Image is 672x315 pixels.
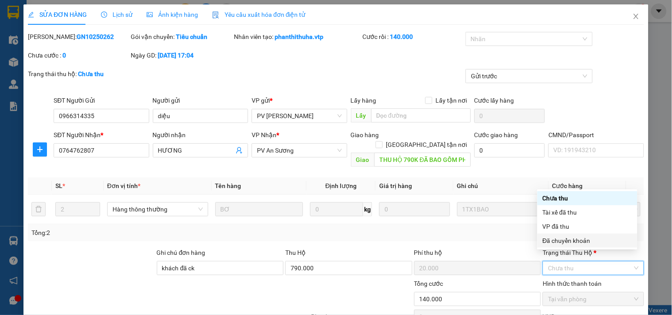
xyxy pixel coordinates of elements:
input: 0 [379,202,450,216]
span: Thu Hộ [285,249,306,256]
div: Đã chuyển khoản [543,236,632,246]
div: Phí thu hộ [414,248,541,261]
label: Cước lấy hàng [474,97,514,104]
span: PV An Sương [257,144,342,157]
span: Chưa thu [548,261,638,275]
span: Lịch sử [101,11,132,18]
span: SL [55,182,62,189]
div: Chưa thu [537,191,637,205]
span: Yêu cầu xuất hóa đơn điện tử [212,11,306,18]
img: logo [9,20,20,42]
span: Ảnh kiện hàng [147,11,198,18]
div: [PERSON_NAME]: [28,32,129,42]
input: VD: Bàn, Ghế [215,202,303,216]
span: Tổng cước [414,280,443,287]
img: icon [212,12,219,19]
b: GN10250262 [77,33,114,40]
span: edit [28,12,34,18]
div: Nhân viên tạo: [234,32,361,42]
b: [DATE] 17:04 [158,52,194,59]
span: PV Đắk Sắk [89,62,112,67]
div: Người nhận [153,130,248,140]
span: Gửi trước [471,69,587,83]
span: Giao hàng [351,131,379,138]
b: Tiêu chuẩn [176,33,208,40]
div: Tài xế đã thu [537,205,637,219]
span: user-add [236,147,243,154]
span: Nơi gửi: [9,61,18,74]
div: Người gửi [153,96,248,105]
span: Lấy tận nơi [432,96,471,105]
span: Lấy [351,108,371,123]
span: Tên hàng [215,182,241,189]
button: delete [31,202,46,216]
input: Ghi chú đơn hàng [157,261,284,275]
div: Gói vận chuyển: [131,32,232,42]
th: Ghi chú [454,177,549,195]
button: plus [33,142,47,157]
b: 140.000 [390,33,413,40]
span: PV Gia Nghĩa [257,109,342,123]
span: kg [363,202,372,216]
div: Trạng thái thu hộ: [28,69,155,79]
span: close [633,13,640,20]
button: Close [624,4,649,29]
div: Chưa thu [543,193,632,203]
label: Ghi chú đơn hàng [157,249,206,256]
div: CMND/Passport [548,130,644,140]
span: clock-circle [101,12,107,18]
span: Giá trị hàng [379,182,412,189]
div: SĐT Người Gửi [54,96,149,105]
div: SĐT Người Nhận [54,130,149,140]
b: 0 [62,52,66,59]
input: Cước giao hàng [474,143,545,157]
span: SỬA ĐƠN HÀNG [28,11,87,18]
label: Hình thức thanh toán [543,280,602,287]
div: VP đã thu [543,222,632,231]
span: Giao [351,153,374,167]
b: phanthithuha.vtp [275,33,323,40]
label: Cước giao hàng [474,131,518,138]
input: Dọc đường [374,153,471,167]
input: Ghi Chú [457,202,545,216]
span: PV An Sương [30,64,56,69]
span: [GEOGRAPHIC_DATA] tận nơi [383,140,471,150]
span: Tại văn phòng [548,292,638,306]
span: AS10250090 [89,33,125,40]
span: plus [33,146,47,153]
span: Hàng thông thường [113,203,203,216]
div: Tổng: 2 [31,228,260,238]
div: Trạng thái Thu Hộ [543,248,644,257]
span: Định lượng [326,182,357,189]
div: VP gửi [252,96,347,105]
span: Đơn vị tính [107,182,140,189]
span: VP Nhận [252,131,276,138]
div: VP đã thu [537,219,637,234]
strong: CÔNG TY TNHH [GEOGRAPHIC_DATA] 214 QL13 - P.26 - Q.BÌNH THẠNH - TP HCM 1900888606 [23,14,72,47]
div: Đã chuyển khoản [537,234,637,248]
div: Cước rồi : [363,32,464,42]
span: picture [147,12,153,18]
span: 10:01:53 [DATE] [84,40,125,46]
div: Chưa cước : [28,50,129,60]
strong: BIÊN NHẬN GỬI HÀNG HOÁ [31,53,103,60]
input: Cước lấy hàng [474,109,545,123]
b: Chưa thu [78,70,104,77]
div: Ngày GD: [131,50,232,60]
span: Lấy hàng [351,97,377,104]
span: Cước hàng [552,182,583,189]
input: Dọc đường [371,108,471,123]
span: Nơi nhận: [68,61,82,74]
div: Tài xế đã thu [543,207,632,217]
